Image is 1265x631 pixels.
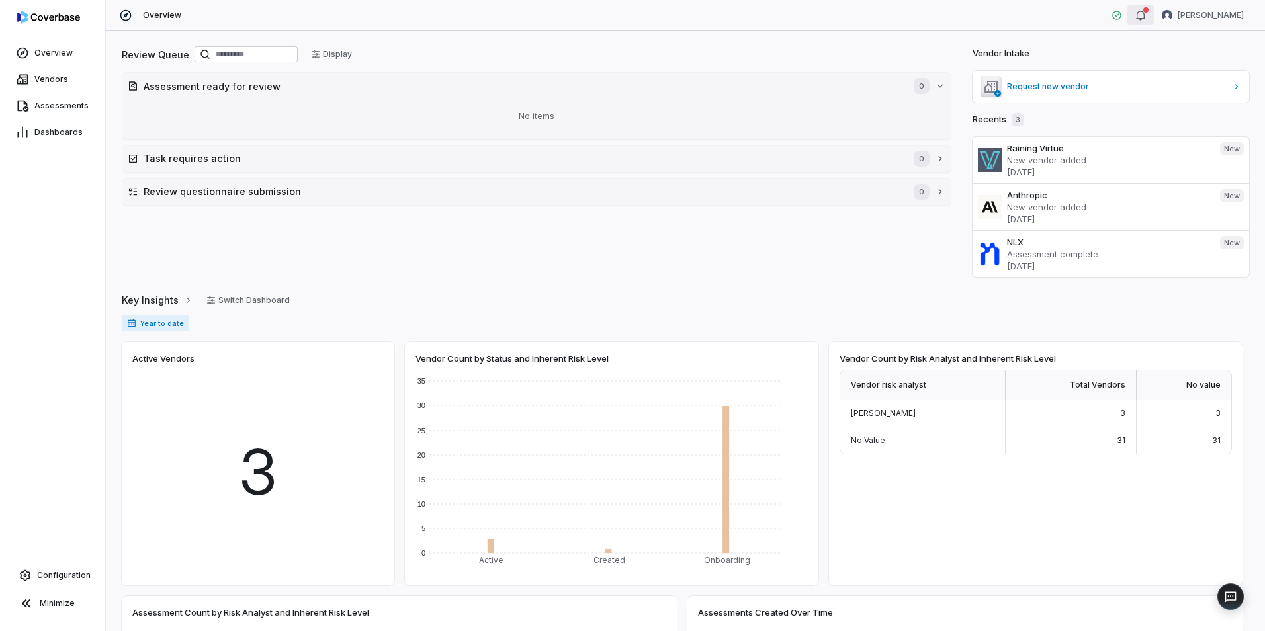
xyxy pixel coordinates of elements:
p: [DATE] [1007,166,1209,178]
span: Overview [143,10,181,21]
svg: Date range for report [127,319,136,328]
text: 5 [421,525,425,532]
span: 0 [914,78,930,94]
h2: Review Queue [122,48,189,62]
span: 3 [1120,408,1125,418]
span: Vendor Count by Risk Analyst and Inherent Risk Level [840,353,1056,364]
button: Minimize [5,590,100,616]
span: [PERSON_NAME] [851,408,916,418]
a: Dashboards [3,120,103,144]
h2: Recents [973,113,1024,126]
h3: Anthropic [1007,189,1209,201]
p: Assessment complete [1007,248,1209,260]
div: Total Vendors [1006,370,1137,400]
span: [PERSON_NAME] [1178,10,1244,21]
span: Assessments [34,101,89,111]
p: New vendor added [1007,201,1209,213]
span: Assessments Created Over Time [698,607,833,618]
a: Raining VirtueNew vendor added[DATE]New [973,137,1249,183]
h2: Task requires action [144,151,900,165]
span: New [1220,236,1244,249]
span: Configuration [37,570,91,581]
span: Minimize [40,598,75,609]
span: Active Vendors [132,353,195,364]
span: 31 [1212,435,1221,445]
button: Key Insights [118,286,197,314]
button: Switch Dashboard [198,290,298,310]
text: 10 [417,500,425,508]
span: 31 [1117,435,1125,445]
span: New [1220,189,1244,202]
text: 0 [421,549,425,557]
div: Vendor risk analyst [840,370,1006,400]
div: No value [1137,370,1231,400]
span: Year to date [122,315,189,331]
span: No Value [851,435,885,445]
a: AnthropicNew vendor added[DATE]New [973,183,1249,230]
button: Display [303,44,360,64]
span: Request new vendor [1007,81,1227,92]
span: 0 [914,151,930,167]
text: 35 [417,377,425,385]
a: Assessments [3,94,103,118]
a: Key Insights [122,286,193,314]
span: 3 [1215,408,1221,418]
a: Configuration [5,564,100,587]
span: 0 [914,184,930,200]
span: New [1220,142,1244,155]
a: Request new vendor [973,71,1249,103]
h2: Assessment ready for review [144,79,900,93]
span: 3 [1012,113,1024,126]
span: Dashboards [34,127,83,138]
text: 30 [417,401,425,409]
span: Vendor Count by Status and Inherent Risk Level [415,353,609,364]
a: NLXAssessment complete[DATE]New [973,230,1249,277]
p: New vendor added [1007,154,1209,166]
a: Overview [3,41,103,65]
button: Task requires action0 [122,146,951,172]
button: Assessment ready for review0 [122,73,951,99]
button: Review questionnaire submission0 [122,179,951,205]
span: Overview [34,48,73,58]
p: [DATE] [1007,260,1209,272]
div: No items [128,99,945,134]
p: [DATE] [1007,213,1209,225]
span: Key Insights [122,293,179,307]
text: 25 [417,427,425,435]
span: Vendors [34,74,68,85]
img: logo-D7KZi-bG.svg [17,11,80,24]
span: Assessment Count by Risk Analyst and Inherent Risk Level [132,607,369,618]
img: Luke Taylor avatar [1162,10,1172,21]
h2: Vendor Intake [973,47,1029,60]
span: 3 [238,425,279,520]
text: 20 [417,451,425,459]
a: Vendors [3,67,103,91]
h2: Review questionnaire submission [144,185,900,198]
h3: Raining Virtue [1007,142,1209,154]
text: 15 [417,476,425,484]
button: Luke Taylor avatar[PERSON_NAME] [1154,5,1252,25]
h3: NLX [1007,236,1209,248]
